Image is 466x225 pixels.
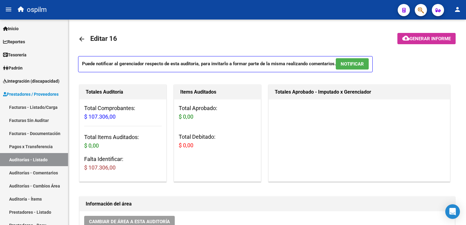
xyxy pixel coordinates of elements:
[84,142,99,149] span: $ 0,00
[84,164,116,171] span: $ 107.306,00
[5,6,12,13] mat-icon: menu
[3,91,59,98] span: Prestadores / Proveedores
[3,25,19,32] span: Inicio
[27,3,47,16] span: ospilm
[3,78,59,84] span: Integración (discapacidad)
[336,58,369,70] button: NOTIFICAR
[3,52,27,58] span: Tesorería
[445,204,460,219] div: Open Intercom Messenger
[90,35,117,42] span: Editar 16
[78,35,85,43] mat-icon: arrow_back
[3,38,25,45] span: Reportes
[397,33,456,44] button: Generar informe
[179,133,256,150] h3: Total Debitado:
[3,65,23,71] span: Padrón
[89,219,170,224] span: Cambiar de área a esta auditoría
[84,155,162,172] h3: Falta Identificar:
[410,36,451,41] span: Generar informe
[179,113,193,120] span: $ 0,00
[402,34,410,42] mat-icon: cloud_download
[180,87,255,97] h1: Items Auditados
[275,87,444,97] h1: Totales Aprobado - Imputado x Gerenciador
[179,142,193,148] span: $ 0,00
[86,199,449,209] h1: Información del área
[84,133,162,150] h3: Total Items Auditados:
[454,6,461,13] mat-icon: person
[78,56,373,72] p: Puede notificar al gerenciador respecto de esta auditoria, para invitarlo a formar parte de la mi...
[86,87,160,97] h1: Totales Auditoría
[341,61,364,67] span: NOTIFICAR
[84,104,162,121] h3: Total Comprobantes:
[84,113,116,120] span: $ 107.306,00
[179,104,256,121] h3: Total Aprobado:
